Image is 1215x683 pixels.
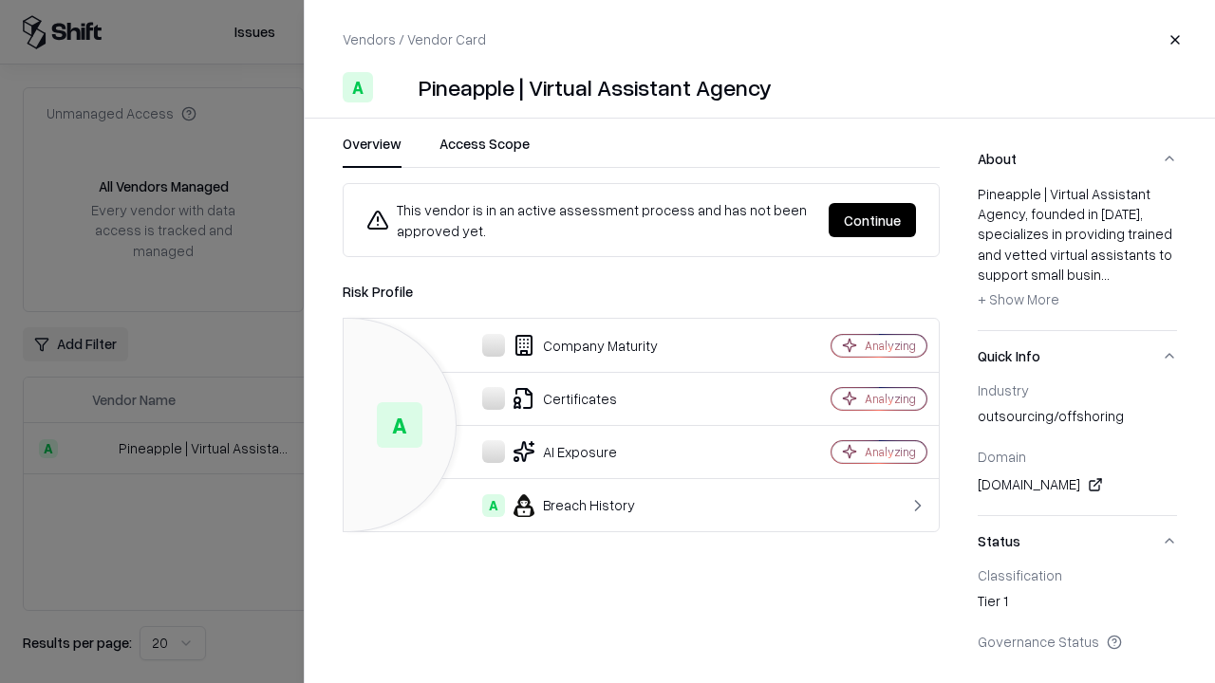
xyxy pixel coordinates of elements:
div: A [482,494,505,517]
div: Pineapple | Virtual Assistant Agency, founded in [DATE], specializes in providing trained and vet... [978,184,1177,315]
div: Analyzing [865,444,916,460]
div: Classification [978,566,1177,583]
div: This vendor is in an active assessment process and has not been approved yet. [366,199,813,241]
button: Overview [343,134,402,168]
div: A [343,72,373,102]
img: Pineapple | Virtual Assistant Agency [381,72,411,102]
span: + Show More [978,290,1059,307]
div: Analyzing [865,338,916,354]
div: Tier 1 [978,591,1177,618]
div: Certificates [359,387,765,410]
div: Industry [978,381,1177,398]
div: Risk Profile [343,280,940,303]
div: Company Maturity [359,334,765,357]
button: Status [978,516,1177,566]
button: About [978,134,1177,184]
div: About [978,184,1177,330]
button: + Show More [978,285,1059,315]
div: A [377,402,422,448]
button: Quick Info [978,331,1177,381]
button: Continue [829,203,916,237]
button: Access Scope [439,134,530,168]
div: Quick Info [978,381,1177,515]
div: [DOMAIN_NAME] [978,473,1177,496]
div: Pineapple | Virtual Assistant Agency [419,72,772,102]
div: Breach History [359,494,765,517]
div: AI Exposure [359,440,765,463]
div: Analyzing [865,391,916,407]
div: outsourcing/offshoring [978,406,1177,433]
p: Vendors / Vendor Card [343,29,486,49]
div: Governance Status [978,633,1177,650]
span: ... [1101,266,1110,283]
div: Domain [978,448,1177,465]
